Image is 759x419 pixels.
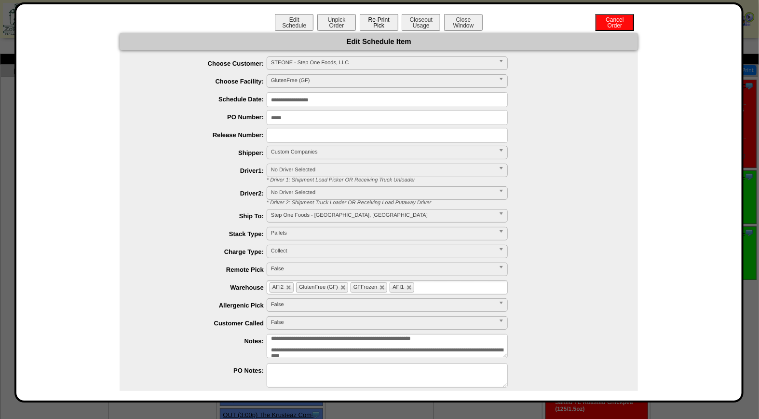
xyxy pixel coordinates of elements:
span: STEONE - Step One Foods, LLC [271,57,495,69]
label: Ship To: [139,212,267,220]
div: * Driver 2: Shipment Truck Loader OR Receiving Load Putaway Driver [259,200,638,206]
span: Pallets [271,227,495,239]
span: AFI2 [272,284,284,290]
label: Charge Type: [139,248,267,255]
span: Collect [271,245,495,257]
span: No Driver Selected [271,164,495,176]
button: Re-PrintPick [360,14,398,31]
span: GlutenFree (GF) [271,75,495,86]
label: Release Number: [139,131,267,139]
label: PO Number: [139,113,267,121]
button: CancelOrder [596,14,634,31]
div: Edit Schedule Item [120,33,638,50]
span: GFFrozen [353,284,378,290]
div: * Driver 1: Shipment Load Picker OR Receiving Truck Unloader [259,177,638,183]
label: Driver1: [139,167,267,174]
label: Schedule Date: [139,96,267,103]
label: PO Notes: [139,367,267,374]
button: EditSchedule [275,14,313,31]
a: CloseWindow [443,22,484,29]
label: Choose Facility: [139,78,267,85]
span: AFI1 [393,284,404,290]
label: Customer Called [139,320,267,327]
button: CloseWindow [444,14,483,31]
label: Remote Pick [139,266,267,273]
span: No Driver Selected [271,187,495,198]
span: False [271,317,495,328]
button: CloseoutUsage [402,14,440,31]
span: False [271,299,495,310]
label: Warehouse [139,284,267,291]
label: Driver2: [139,190,267,197]
label: Stack Type: [139,230,267,237]
button: UnpickOrder [317,14,356,31]
label: Notes: [139,337,267,345]
span: GlutenFree (GF) [299,284,338,290]
span: False [271,263,495,275]
span: Custom Companies [271,146,495,158]
label: Allergenic Pick [139,302,267,309]
span: Step One Foods - [GEOGRAPHIC_DATA], [GEOGRAPHIC_DATA] [271,209,495,221]
label: Choose Customer: [139,60,267,67]
label: Shipper: [139,149,267,156]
